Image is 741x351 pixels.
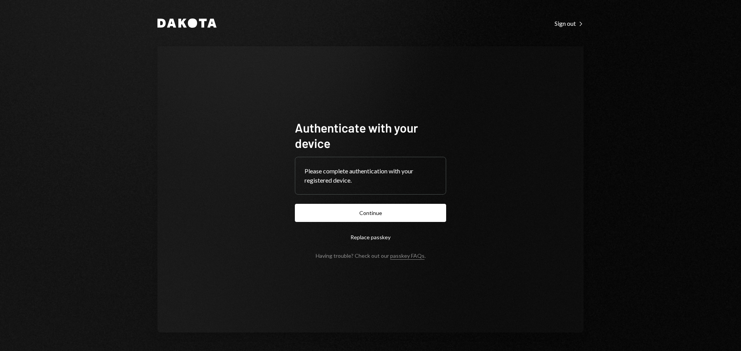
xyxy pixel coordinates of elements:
[555,19,584,27] a: Sign out
[390,252,425,260] a: passkey FAQs
[555,20,584,27] div: Sign out
[316,252,426,259] div: Having trouble? Check out our .
[295,228,446,246] button: Replace passkey
[305,166,436,185] div: Please complete authentication with your registered device.
[295,204,446,222] button: Continue
[295,120,446,151] h1: Authenticate with your device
